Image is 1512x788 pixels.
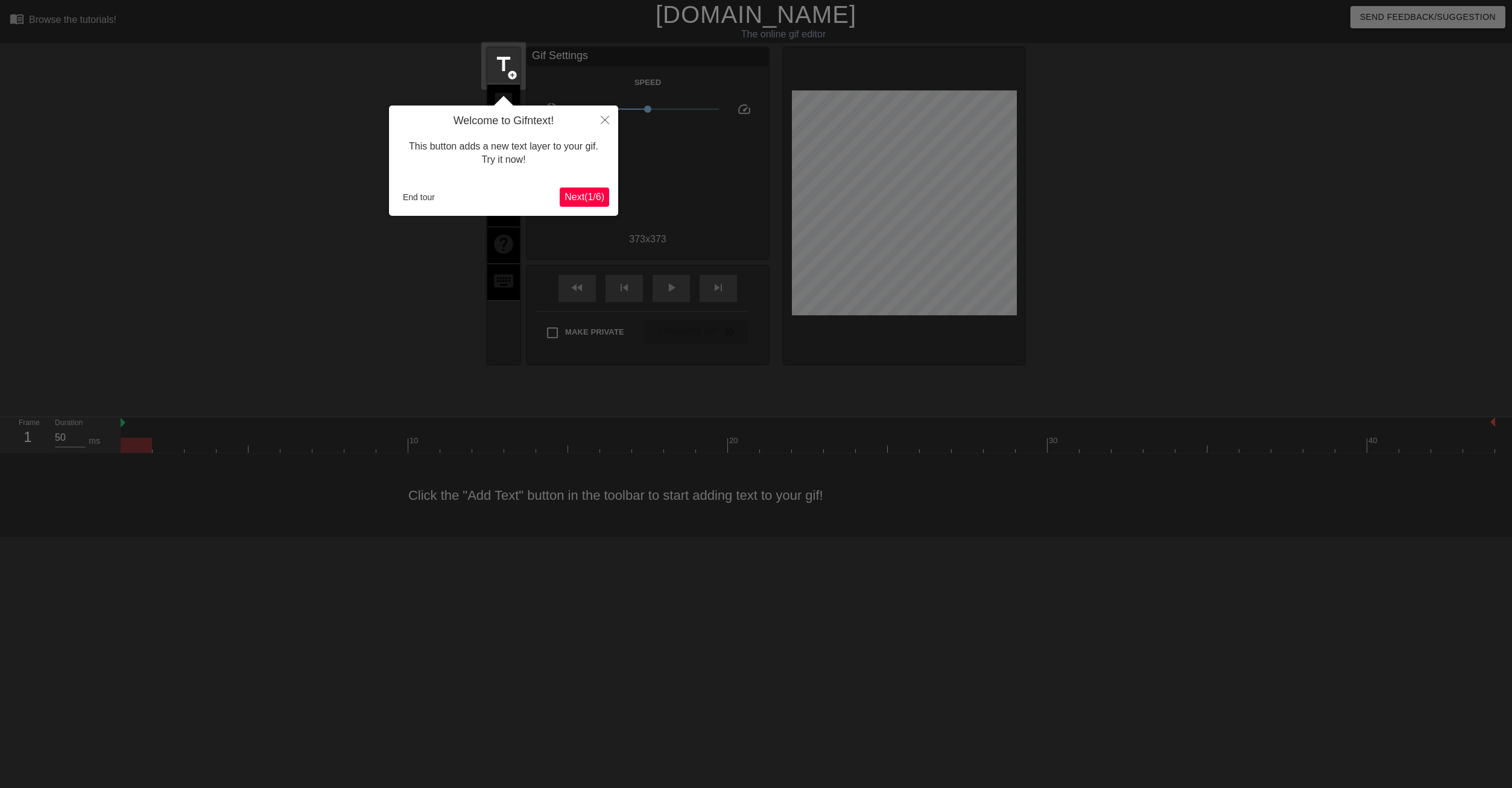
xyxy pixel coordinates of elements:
[398,115,609,128] h4: Welcome to Gifntext!
[398,188,440,206] button: End tour
[565,192,604,202] span: Next ( 1 / 6 )
[592,106,618,133] button: Close
[398,128,609,179] div: This button adds a new text layer to your gif. Try it now!
[560,188,609,207] button: Next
